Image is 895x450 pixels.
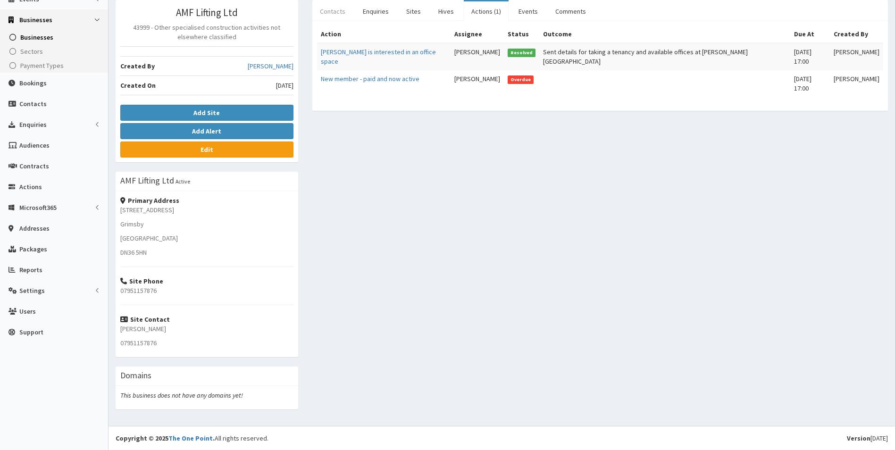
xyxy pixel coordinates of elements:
[451,25,504,43] th: Assignee
[847,433,888,443] div: [DATE]
[120,277,163,285] strong: Site Phone
[508,49,536,57] span: Resolved
[321,75,419,83] a: New member - paid and now active
[248,61,293,71] a: [PERSON_NAME]
[120,142,293,158] a: Edit
[19,286,45,295] span: Settings
[539,25,790,43] th: Outcome
[19,141,50,150] span: Audiences
[19,266,42,274] span: Reports
[451,43,504,70] td: [PERSON_NAME]
[19,224,50,233] span: Addresses
[19,245,47,253] span: Packages
[201,145,213,154] b: Edit
[19,16,52,24] span: Businesses
[19,328,43,336] span: Support
[19,162,49,170] span: Contracts
[120,81,156,90] b: Created On
[120,391,243,400] i: This business does not have any domains yet!
[19,203,57,212] span: Microsoft365
[109,426,895,450] footer: All rights reserved.
[2,30,108,44] a: Businesses
[20,33,53,42] span: Businesses
[168,434,213,442] a: The One Point
[120,338,293,348] p: 07951157876
[120,7,293,18] h3: AMF Lifting Ltd
[120,123,293,139] button: Add Alert
[120,248,293,257] p: DN36 5HN
[508,75,534,84] span: Overdue
[790,43,830,70] td: [DATE] 17:00
[399,1,428,21] a: Sites
[120,233,293,243] p: [GEOGRAPHIC_DATA]
[20,61,64,70] span: Payment Types
[120,205,293,215] p: [STREET_ADDRESS]
[120,219,293,229] p: Grimsby
[321,48,436,66] a: [PERSON_NAME] is interested in an office space
[120,324,293,333] p: [PERSON_NAME]
[548,1,594,21] a: Comments
[193,108,220,117] b: Add Site
[2,44,108,58] a: Sectors
[19,120,47,129] span: Enquiries
[317,25,451,43] th: Action
[355,1,396,21] a: Enquiries
[790,25,830,43] th: Due At
[120,62,155,70] b: Created By
[19,183,42,191] span: Actions
[120,196,179,205] strong: Primary Address
[120,23,293,42] p: 43999 - Other specialised construction activities not elsewhere classified
[847,434,870,442] b: Version
[120,371,151,380] h3: Domains
[431,1,461,21] a: Hives
[19,100,47,108] span: Contacts
[2,58,108,73] a: Payment Types
[192,127,221,135] b: Add Alert
[312,1,353,21] a: Contacts
[20,47,43,56] span: Sectors
[539,43,790,70] td: Sent details for taking a tenancy and available offices at [PERSON_NAME][GEOGRAPHIC_DATA]
[464,1,509,21] a: Actions (1)
[451,70,504,97] td: [PERSON_NAME]
[830,70,883,97] td: [PERSON_NAME]
[120,176,174,185] h3: AMF Lifting Ltd
[830,25,883,43] th: Created By
[830,43,883,70] td: [PERSON_NAME]
[19,307,36,316] span: Users
[120,315,170,324] strong: Site Contact
[790,70,830,97] td: [DATE] 17:00
[19,79,47,87] span: Bookings
[504,25,540,43] th: Status
[120,286,293,295] p: 07951157876
[116,434,215,442] strong: Copyright © 2025 .
[176,178,190,185] small: Active
[276,81,293,90] span: [DATE]
[511,1,545,21] a: Events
